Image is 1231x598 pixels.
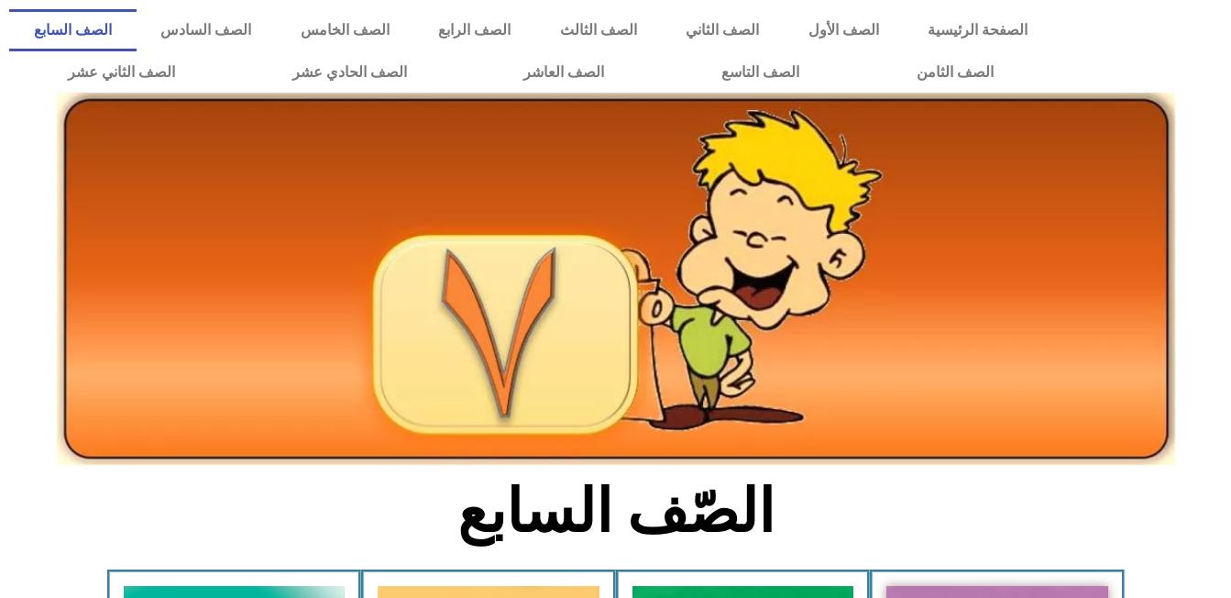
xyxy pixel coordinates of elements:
h2: الصّف السابع [313,476,918,548]
a: الصف الثامن [858,51,1052,94]
a: الصف الثاني عشر [9,51,234,94]
a: الصف الثالث [535,9,661,51]
a: الصفحة الرئيسية [903,9,1051,51]
a: الصف الثاني [661,9,783,51]
a: الصف السابع [9,9,136,51]
a: الصف العاشر [465,51,663,94]
a: الصف السادس [137,9,276,51]
a: الصف الحادي عشر [234,51,466,94]
a: الصف التاسع [663,51,858,94]
a: الصف الخامس [276,9,413,51]
a: الصف الأول [784,9,903,51]
a: الصف الرابع [413,9,534,51]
